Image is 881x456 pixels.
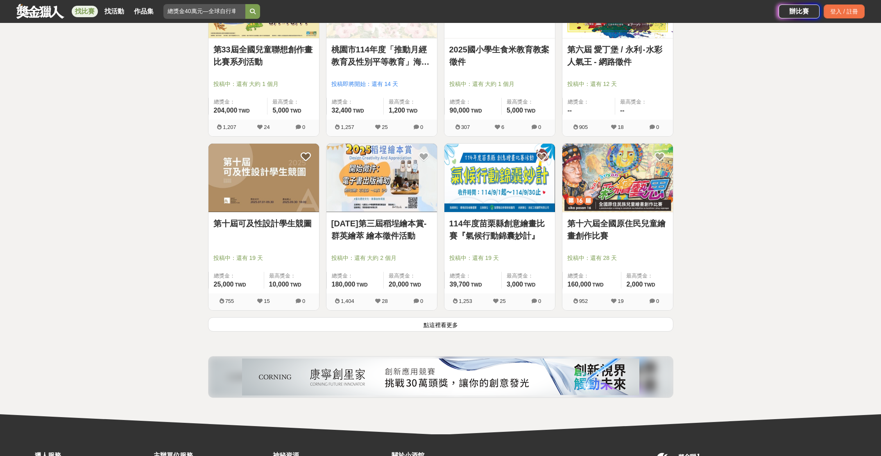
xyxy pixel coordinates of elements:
[507,98,550,106] span: 最高獎金：
[382,298,387,304] span: 28
[568,107,572,114] span: --
[332,272,378,280] span: 總獎金：
[507,107,523,114] span: 5,000
[389,107,405,114] span: 1,200
[538,124,541,130] span: 0
[471,108,482,114] span: TWD
[620,107,625,114] span: --
[356,282,367,288] span: TWD
[449,80,550,88] span: 投稿中：還有 大約 1 個月
[567,254,668,262] span: 投稿中：還有 28 天
[420,298,423,304] span: 0
[341,124,354,130] span: 1,257
[568,98,610,106] span: 總獎金：
[332,107,352,114] span: 32,400
[450,281,470,288] span: 39,700
[331,43,432,68] a: 桃園市114年度「推動月經教育及性別平等教育」海報比賽
[450,98,496,106] span: 總獎金：
[644,282,655,288] span: TWD
[101,6,127,17] a: 找活動
[626,272,668,280] span: 最高獎金：
[501,124,504,130] span: 6
[208,144,319,212] img: Cover Image
[163,4,245,19] input: 總獎金40萬元—全球自行車設計比賽
[538,298,541,304] span: 0
[471,282,482,288] span: TWD
[382,124,387,130] span: 25
[225,298,234,304] span: 755
[568,281,591,288] span: 160,000
[269,272,314,280] span: 最高獎金：
[331,217,432,242] a: [DATE]第三屆稻埕繪本賞-群英繪萃 繪本徵件活動
[562,144,673,212] img: Cover Image
[524,282,535,288] span: TWD
[567,217,668,242] a: 第十六屆全國原住民兒童繪畫創作比賽
[656,298,659,304] span: 0
[326,144,437,212] img: Cover Image
[618,298,623,304] span: 19
[213,254,314,262] span: 投稿中：還有 19 天
[72,6,98,17] a: 找比賽
[592,282,603,288] span: TWD
[824,5,865,18] div: 登入 / 註冊
[389,281,409,288] span: 20,000
[507,281,523,288] span: 3,000
[332,281,356,288] span: 180,000
[626,281,643,288] span: 2,000
[579,298,588,304] span: 952
[524,108,535,114] span: TWD
[214,281,234,288] span: 25,000
[500,298,505,304] span: 25
[389,98,432,106] span: 最高獎金：
[214,98,263,106] span: 總獎金：
[444,144,555,212] img: Cover Image
[223,124,236,130] span: 1,207
[331,80,432,88] span: 投稿即將開始：還有 14 天
[213,217,314,230] a: 第十屆可及性設計學生競圖
[410,282,421,288] span: TWD
[264,124,270,130] span: 24
[341,298,354,304] span: 1,404
[459,298,472,304] span: 1,253
[618,124,623,130] span: 18
[449,254,550,262] span: 投稿中：還有 19 天
[579,124,588,130] span: 905
[264,298,270,304] span: 15
[449,217,550,242] a: 114年度苗栗縣創意繪畫比賽『氣候行動錦囊妙計』
[353,108,364,114] span: TWD
[450,272,496,280] span: 總獎金：
[214,107,238,114] span: 204,000
[406,108,417,114] span: TWD
[208,317,673,332] button: 點這裡看更多
[272,98,314,106] span: 最高獎金：
[656,124,659,130] span: 0
[461,124,470,130] span: 307
[272,107,289,114] span: 5,000
[235,282,246,288] span: TWD
[242,359,639,395] img: 26832ba5-e3c6-4c80-9a06-d1bc5d39966c.png
[131,6,157,17] a: 作品集
[331,254,432,262] span: 投稿中：還有 大約 2 個月
[420,124,423,130] span: 0
[449,43,550,68] a: 2025國小學生食米教育教案徵件
[507,272,550,280] span: 最高獎金：
[620,98,668,106] span: 最高獎金：
[214,272,259,280] span: 總獎金：
[389,272,432,280] span: 最高獎金：
[567,43,668,68] a: 第六屆 愛丁堡 / 永利‧水彩人氣王 - 網路徵件
[302,298,305,304] span: 0
[269,281,289,288] span: 10,000
[332,98,378,106] span: 總獎金：
[450,107,470,114] span: 90,000
[568,272,616,280] span: 總獎金：
[213,43,314,68] a: 第33屆全國兒童聯想創作畫比賽系列活動
[567,80,668,88] span: 投稿中：還有 12 天
[238,108,249,114] span: TWD
[290,108,301,114] span: TWD
[779,5,820,18] a: 辦比賽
